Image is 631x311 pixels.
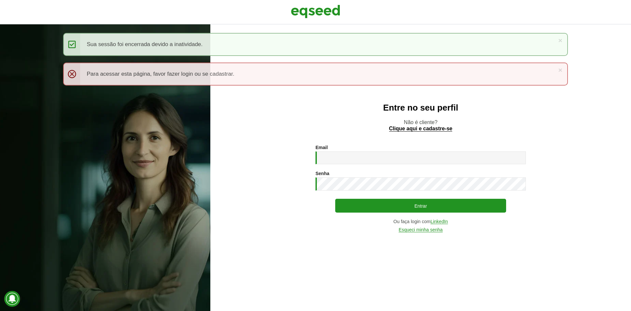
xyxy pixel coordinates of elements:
[223,103,618,113] h2: Entre no seu perfil
[315,171,329,176] label: Senha
[315,219,526,224] div: Ou faça login com
[558,66,562,73] a: ×
[558,37,562,44] a: ×
[399,227,443,232] a: Esqueci minha senha
[315,145,328,150] label: Email
[389,126,453,132] a: Clique aqui e cadastre-se
[63,33,568,56] div: Sua sessão foi encerrada devido a inatividade.
[223,119,618,132] p: Não é cliente?
[431,219,448,224] a: LinkedIn
[291,3,340,20] img: EqSeed Logo
[63,63,568,86] div: Para acessar esta página, favor fazer login ou se cadastrar.
[335,199,506,213] button: Entrar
